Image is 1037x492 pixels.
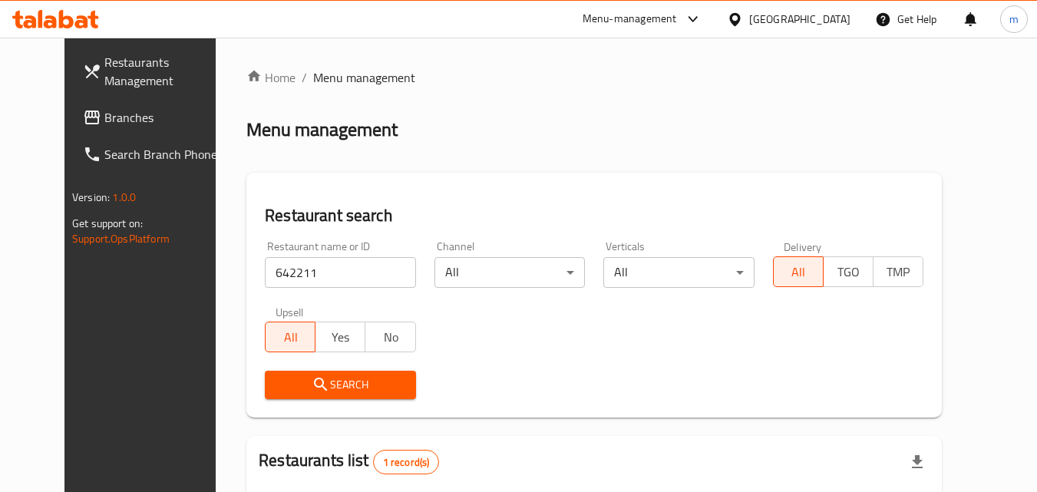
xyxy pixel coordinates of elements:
[277,375,403,395] span: Search
[71,136,238,173] a: Search Branch Phone
[272,326,309,348] span: All
[72,187,110,207] span: Version:
[246,68,296,87] a: Home
[104,108,226,127] span: Branches
[583,10,677,28] div: Menu-management
[373,450,440,474] div: Total records count
[259,449,439,474] h2: Restaurants list
[784,241,822,252] label: Delivery
[603,257,754,288] div: All
[72,229,170,249] a: Support.OpsPlatform
[276,306,304,317] label: Upsell
[265,257,415,288] input: Search for restaurant name or ID..
[823,256,874,287] button: TGO
[372,326,409,348] span: No
[830,261,867,283] span: TGO
[749,11,850,28] div: [GEOGRAPHIC_DATA]
[899,444,936,480] div: Export file
[265,322,315,352] button: All
[71,44,238,99] a: Restaurants Management
[104,53,226,90] span: Restaurants Management
[313,68,415,87] span: Menu management
[434,257,585,288] div: All
[265,371,415,399] button: Search
[365,322,415,352] button: No
[71,99,238,136] a: Branches
[773,256,824,287] button: All
[1009,11,1019,28] span: m
[112,187,136,207] span: 1.0.0
[322,326,359,348] span: Yes
[104,145,226,163] span: Search Branch Phone
[873,256,923,287] button: TMP
[374,455,439,470] span: 1 record(s)
[72,213,143,233] span: Get support on:
[780,261,817,283] span: All
[880,261,917,283] span: TMP
[302,68,307,87] li: /
[246,68,942,87] nav: breadcrumb
[246,117,398,142] h2: Menu management
[315,322,365,352] button: Yes
[265,204,923,227] h2: Restaurant search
